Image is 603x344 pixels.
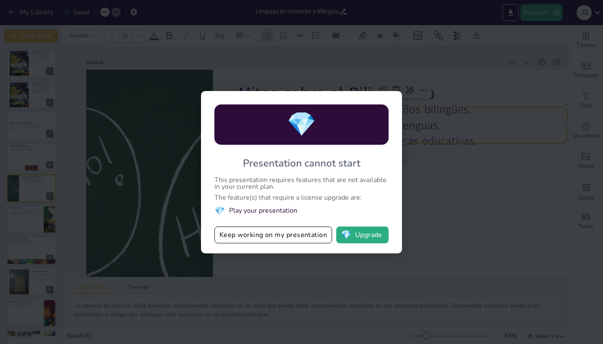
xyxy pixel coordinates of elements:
[214,205,389,216] li: Play your presentation
[214,205,225,216] span: diamond
[214,194,389,201] div: The feature(s) that require a license upgrade are:
[214,177,389,190] div: This presentation requires features that are not available in your current plan.
[336,227,389,243] button: diamondUpgrade
[243,156,361,170] div: Presentation cannot start
[214,227,332,243] button: Keep working on my presentation
[287,108,316,141] span: diamond
[341,231,351,239] span: diamond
